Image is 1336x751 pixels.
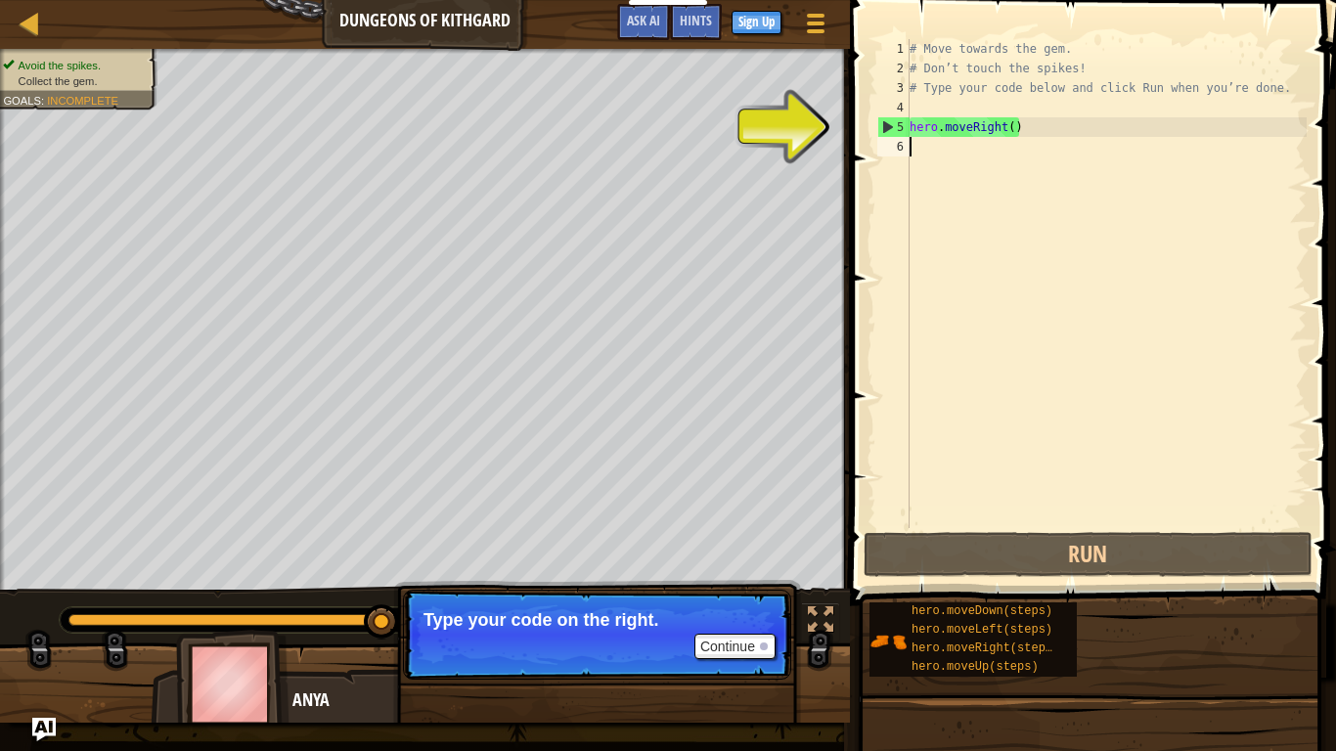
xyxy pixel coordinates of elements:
[877,39,910,59] div: 1
[877,137,910,156] div: 6
[869,623,907,660] img: portrait.png
[292,687,679,713] div: Anya
[423,610,771,630] p: Type your code on the right.
[877,98,910,117] div: 4
[3,58,146,73] li: Avoid the spikes.
[680,11,712,29] span: Hints
[3,73,146,89] li: Collect the gem.
[877,78,910,98] div: 3
[912,641,1059,655] span: hero.moveRight(steps)
[791,4,840,50] button: Show game menu
[912,604,1052,618] span: hero.moveDown(steps)
[864,532,1313,577] button: Run
[32,718,56,741] button: Ask AI
[801,602,840,642] button: Toggle fullscreen
[732,11,781,34] button: Sign Up
[617,4,670,40] button: Ask AI
[877,59,910,78] div: 2
[694,634,776,659] button: Continue
[41,94,47,107] span: :
[19,74,98,87] span: Collect the gem.
[3,94,41,107] span: Goals
[176,630,289,738] img: thang_avatar_frame.png
[912,660,1039,674] span: hero.moveUp(steps)
[47,94,118,107] span: Incomplete
[878,117,910,137] div: 5
[912,623,1052,637] span: hero.moveLeft(steps)
[19,59,101,71] span: Avoid the spikes.
[627,11,660,29] span: Ask AI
